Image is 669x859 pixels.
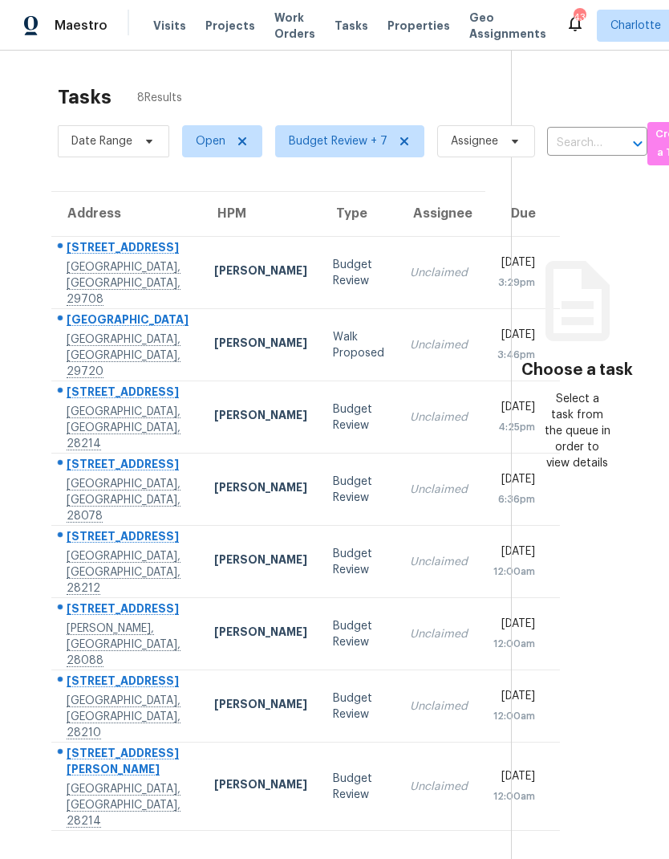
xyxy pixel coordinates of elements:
div: Unclaimed [410,409,468,425]
span: Properties [387,18,450,34]
div: Unclaimed [410,698,468,714]
div: [DATE] [493,327,535,347]
span: Assignee [451,133,498,149]
div: [DATE] [493,399,535,419]
span: Projects [205,18,255,34]
span: Open [196,133,225,149]
div: [PERSON_NAME] [214,407,307,427]
div: [PERSON_NAME] [214,479,307,499]
th: Due [480,192,560,237]
div: 12:00am [493,708,535,724]
span: Geo Assignments [469,10,546,42]
span: Visits [153,18,186,34]
div: Unclaimed [410,265,468,281]
div: 3:29pm [493,275,535,291]
span: 8 Results [137,90,182,106]
div: [PERSON_NAME] [214,696,307,716]
div: Walk Proposed [333,329,384,361]
div: [DATE] [493,543,535,564]
div: 3:46pm [493,347,535,363]
th: HPM [201,192,320,237]
div: 4:25pm [493,419,535,435]
div: 43 [574,10,585,26]
button: Open [626,132,649,155]
span: Budget Review + 7 [289,133,387,149]
div: Budget Review [333,690,384,723]
div: 12:00am [493,636,535,652]
div: Budget Review [333,771,384,803]
th: Type [320,192,397,237]
div: Budget Review [333,401,384,434]
th: Address [51,192,201,237]
th: Assignee [397,192,480,237]
div: [DATE] [493,471,535,491]
div: [PERSON_NAME] [214,335,307,355]
span: Charlotte [610,18,661,34]
div: [PERSON_NAME] [214,263,307,283]
div: Budget Review [333,618,384,650]
div: [PERSON_NAME] [214,776,307,796]
span: Tasks [334,20,368,31]
div: Budget Review [333,257,384,289]
div: Unclaimed [410,337,468,353]
div: [PERSON_NAME] [214,552,307,572]
div: Unclaimed [410,554,468,570]
div: [DATE] [493,688,535,708]
div: [DATE] [493,254,535,275]
h3: Choose a task [521,362,633,378]
div: 12:00am [493,564,535,580]
span: Maestro [55,18,107,34]
div: Budget Review [333,474,384,506]
span: Work Orders [274,10,315,42]
div: Select a task from the queue in order to view details [545,391,610,471]
div: 6:36pm [493,491,535,507]
div: Unclaimed [410,482,468,498]
div: [DATE] [493,768,535,788]
span: Date Range [71,133,132,149]
div: Unclaimed [410,626,468,642]
div: [DATE] [493,616,535,636]
div: Budget Review [333,546,384,578]
div: Unclaimed [410,779,468,795]
div: 12:00am [493,788,535,804]
input: Search by address [547,131,602,156]
div: [PERSON_NAME] [214,624,307,644]
h2: Tasks [58,89,111,105]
